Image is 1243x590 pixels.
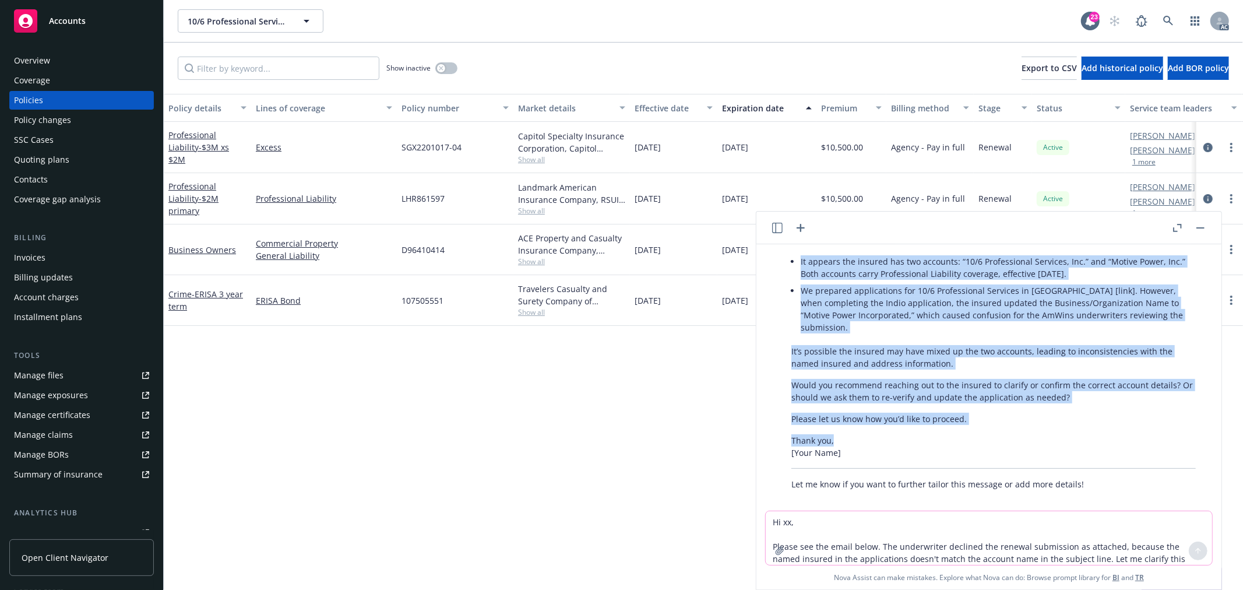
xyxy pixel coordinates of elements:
[251,94,397,122] button: Lines of coverage
[9,51,154,70] a: Overview
[402,102,496,114] div: Policy number
[9,5,154,37] a: Accounts
[402,192,445,205] span: LHR861597
[801,253,1196,282] li: It appears the insured has two accounts: “10/6 Professional Services, Inc.” and “Motive Power, In...
[9,150,154,169] a: Quoting plans
[816,94,886,122] button: Premium
[518,257,625,266] span: Show all
[14,268,73,287] div: Billing updates
[14,71,50,90] div: Coverage
[1184,9,1207,33] a: Switch app
[1103,9,1126,33] a: Start snowing
[14,150,69,169] div: Quoting plans
[1041,194,1065,204] span: Active
[722,141,748,153] span: [DATE]
[9,131,154,149] a: SSC Cases
[1201,141,1215,154] a: circleInformation
[518,102,612,114] div: Market details
[791,379,1196,403] p: Would you recommend reaching out to the insured to clarify or confirm the correct account details...
[1032,94,1125,122] button: Status
[9,350,154,361] div: Tools
[891,102,956,114] div: Billing method
[168,142,229,165] span: - $3M xs $2M
[386,63,431,73] span: Show inactive
[635,294,661,307] span: [DATE]
[635,102,700,114] div: Effective date
[14,308,82,326] div: Installment plans
[256,250,392,262] a: General Liability
[1201,192,1215,206] a: circleInformation
[630,94,717,122] button: Effective date
[635,244,661,256] span: [DATE]
[791,345,1196,370] p: It’s possible the insured may have mixed up the two accounts, leading to inconsistencies with the...
[402,244,445,256] span: D96410414
[891,192,965,205] span: Agency - Pay in full
[14,524,111,542] div: Loss summary generator
[14,445,69,464] div: Manage BORs
[256,294,392,307] a: ERISA Bond
[188,15,288,27] span: 10/6 Professional Services, Inc.
[168,244,236,255] a: Business Owners
[14,91,43,110] div: Policies
[1022,57,1077,80] button: Export to CSV
[164,94,251,122] button: Policy details
[256,141,392,153] a: Excess
[9,507,154,519] div: Analytics hub
[9,248,154,267] a: Invoices
[1157,9,1180,33] a: Search
[14,288,79,307] div: Account charges
[14,465,103,484] div: Summary of insurance
[518,232,625,257] div: ACE Property and Casualty Insurance Company, Chubb Group
[14,170,48,189] div: Contacts
[801,282,1196,336] li: We prepared applications for 10/6 Professional Services in [GEOGRAPHIC_DATA] [link]. However, whe...
[1130,9,1153,33] a: Report a Bug
[9,111,154,129] a: Policy changes
[1130,129,1195,142] a: [PERSON_NAME]
[9,268,154,287] a: Billing updates
[22,552,108,564] span: Open Client Navigator
[1089,12,1100,22] div: 23
[9,426,154,444] a: Manage claims
[1130,181,1195,193] a: [PERSON_NAME]
[14,51,50,70] div: Overview
[1082,62,1163,73] span: Add historical policy
[834,566,1144,589] span: Nova Assist can make mistakes. Explore what Nova can do: Browse prompt library for and
[14,386,88,405] div: Manage exposures
[397,94,513,122] button: Policy number
[1224,293,1238,307] a: more
[1130,102,1224,114] div: Service team leaders
[14,131,54,149] div: SSC Cases
[1132,210,1156,217] button: 1 more
[168,289,243,312] a: Crime
[1082,57,1163,80] button: Add historical policy
[168,129,229,165] a: Professional Liability
[518,154,625,164] span: Show all
[14,248,45,267] div: Invoices
[178,57,379,80] input: Filter by keyword...
[518,206,625,216] span: Show all
[635,141,661,153] span: [DATE]
[9,71,154,90] a: Coverage
[14,366,64,385] div: Manage files
[9,445,154,464] a: Manage BORs
[978,102,1015,114] div: Stage
[168,102,234,114] div: Policy details
[1130,195,1195,208] a: [PERSON_NAME]
[891,141,965,153] span: Agency - Pay in full
[1135,573,1144,582] a: TR
[821,102,869,114] div: Premium
[722,294,748,307] span: [DATE]
[1037,102,1108,114] div: Status
[14,426,73,444] div: Manage claims
[518,283,625,307] div: Travelers Casualty and Surety Company of America, Travelers Insurance
[9,386,154,405] a: Manage exposures
[9,524,154,542] a: Loss summary generator
[513,94,630,122] button: Market details
[256,192,392,205] a: Professional Liability
[1224,192,1238,206] a: more
[886,94,974,122] button: Billing method
[256,102,379,114] div: Lines of coverage
[518,307,625,317] span: Show all
[1022,62,1077,73] span: Export to CSV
